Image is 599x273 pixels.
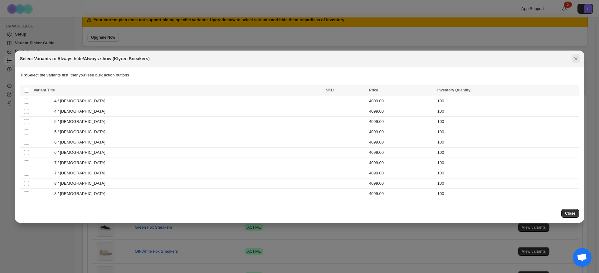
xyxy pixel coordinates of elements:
td: 100 [436,147,579,158]
td: 4099.00 [367,116,436,127]
span: 4 / [DEMOGRAPHIC_DATA] [54,98,109,104]
span: 8 / [DEMOGRAPHIC_DATA] [54,191,109,197]
button: Close [572,54,580,63]
td: 100 [436,106,579,116]
td: 4099.00 [367,127,436,137]
span: 4 / [DEMOGRAPHIC_DATA] [54,108,109,115]
td: 4099.00 [367,178,436,188]
td: 4099.00 [367,188,436,199]
span: 7 / [DEMOGRAPHIC_DATA] [54,160,109,166]
span: 6 / [DEMOGRAPHIC_DATA] [54,149,109,156]
span: Variant Title [34,88,55,92]
span: Inventory Quantity [437,88,470,92]
a: Open chat [573,248,592,267]
h2: Select Variants to Always hide/Always show (Klyren Sneakers) [20,56,150,62]
span: SKU [326,88,334,92]
td: 4099.00 [367,168,436,178]
td: 100 [436,168,579,178]
span: Price [369,88,378,92]
span: 6 / [DEMOGRAPHIC_DATA] [54,139,109,145]
td: 100 [436,188,579,199]
span: 5 / [DEMOGRAPHIC_DATA] [54,119,109,125]
td: 100 [436,96,579,106]
td: 100 [436,127,579,137]
span: 8 / [DEMOGRAPHIC_DATA] [54,180,109,187]
strong: Tip: [20,73,27,77]
td: 4099.00 [367,106,436,116]
button: Close [561,209,579,218]
p: Select the variants first, then you'll see bulk action buttons [20,72,579,78]
td: 100 [436,158,579,168]
td: 4099.00 [367,158,436,168]
td: 4099.00 [367,96,436,106]
td: 100 [436,116,579,127]
span: 7 / [DEMOGRAPHIC_DATA] [54,170,109,176]
td: 100 [436,178,579,188]
td: 4099.00 [367,147,436,158]
span: Close [565,211,575,216]
td: 4099.00 [367,137,436,147]
td: 100 [436,137,579,147]
span: 5 / [DEMOGRAPHIC_DATA] [54,129,109,135]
